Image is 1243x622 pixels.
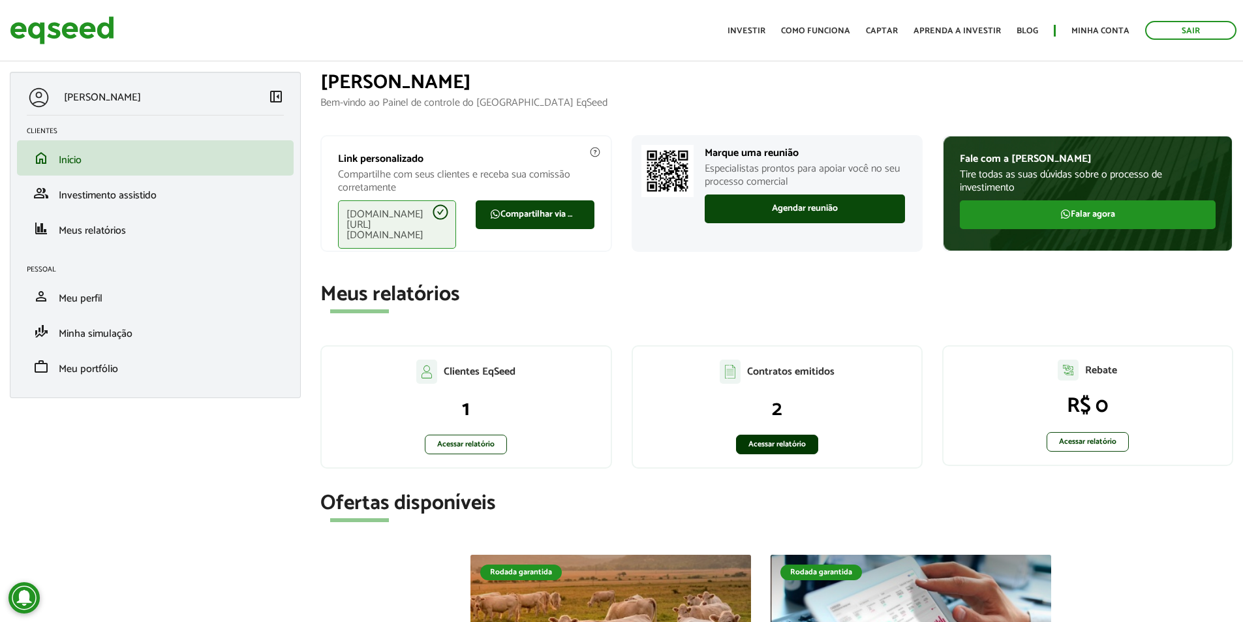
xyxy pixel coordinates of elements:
span: work [33,359,49,375]
span: Meus relatórios [59,222,126,240]
li: Meu portfólio [17,349,294,384]
p: Especialistas prontos para apoiar você no seu processo comercial [705,163,905,187]
div: Rodada garantida [480,565,562,580]
a: Falar agora [960,200,1216,229]
a: personMeu perfil [27,288,284,304]
a: Como funciona [781,27,850,35]
a: Blog [1017,27,1038,35]
p: R$ 0 [957,394,1219,418]
img: agent-relatorio.svg [1058,360,1079,381]
span: finance [33,221,49,236]
img: Marcar reunião com consultor [641,145,694,197]
a: finance_modeMinha simulação [27,324,284,339]
a: Captar [866,27,898,35]
p: Fale com a [PERSON_NAME] [960,153,1216,165]
img: agent-meulink-info2.svg [589,146,601,158]
a: groupInvestimento assistido [27,185,284,201]
p: Link personalizado [338,153,594,165]
a: financeMeus relatórios [27,221,284,236]
p: Rebate [1085,364,1117,377]
a: workMeu portfólio [27,359,284,375]
p: Tire todas as suas dúvidas sobre o processo de investimento [960,168,1216,193]
span: Meu perfil [59,290,102,307]
p: Clientes EqSeed [444,365,515,378]
p: Bem-vindo ao Painel de controle do [GEOGRAPHIC_DATA] EqSeed [320,97,1233,109]
a: Compartilhar via WhatsApp [476,200,594,229]
h2: Meus relatórios [320,283,1233,306]
li: Investimento assistido [17,176,294,211]
img: FaWhatsapp.svg [1060,209,1071,219]
h2: Ofertas disponíveis [320,492,1233,515]
li: Meus relatórios [17,211,294,246]
a: Investir [728,27,765,35]
a: Acessar relatório [1047,432,1129,452]
a: Acessar relatório [425,435,507,454]
p: 2 [646,397,908,422]
p: Marque uma reunião [705,147,905,159]
img: EqSeed [10,13,114,48]
a: Agendar reunião [705,194,905,223]
a: homeInício [27,150,284,166]
p: Compartilhe com seus clientes e receba sua comissão corretamente [338,168,594,193]
span: Meu portfólio [59,360,118,378]
a: Sair [1145,21,1236,40]
a: Acessar relatório [736,435,818,454]
p: Contratos emitidos [747,365,835,378]
img: agent-clientes.svg [416,360,437,383]
span: Minha simulação [59,325,132,343]
h1: [PERSON_NAME] [320,72,1233,93]
a: Colapsar menu [268,89,284,107]
span: Início [59,151,82,169]
span: group [33,185,49,201]
span: finance_mode [33,324,49,339]
a: Aprenda a investir [913,27,1001,35]
span: person [33,288,49,304]
div: Rodada garantida [780,565,862,580]
h2: Clientes [27,127,294,135]
h2: Pessoal [27,266,294,273]
span: left_panel_close [268,89,284,104]
span: Investimento assistido [59,187,157,204]
a: Minha conta [1071,27,1129,35]
li: Início [17,140,294,176]
img: FaWhatsapp.svg [490,209,500,219]
p: [PERSON_NAME] [64,91,141,104]
div: [DOMAIN_NAME][URL][DOMAIN_NAME] [338,200,456,249]
span: home [33,150,49,166]
li: Meu perfil [17,279,294,314]
li: Minha simulação [17,314,294,349]
img: agent-contratos.svg [720,360,741,384]
p: 1 [335,397,597,422]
